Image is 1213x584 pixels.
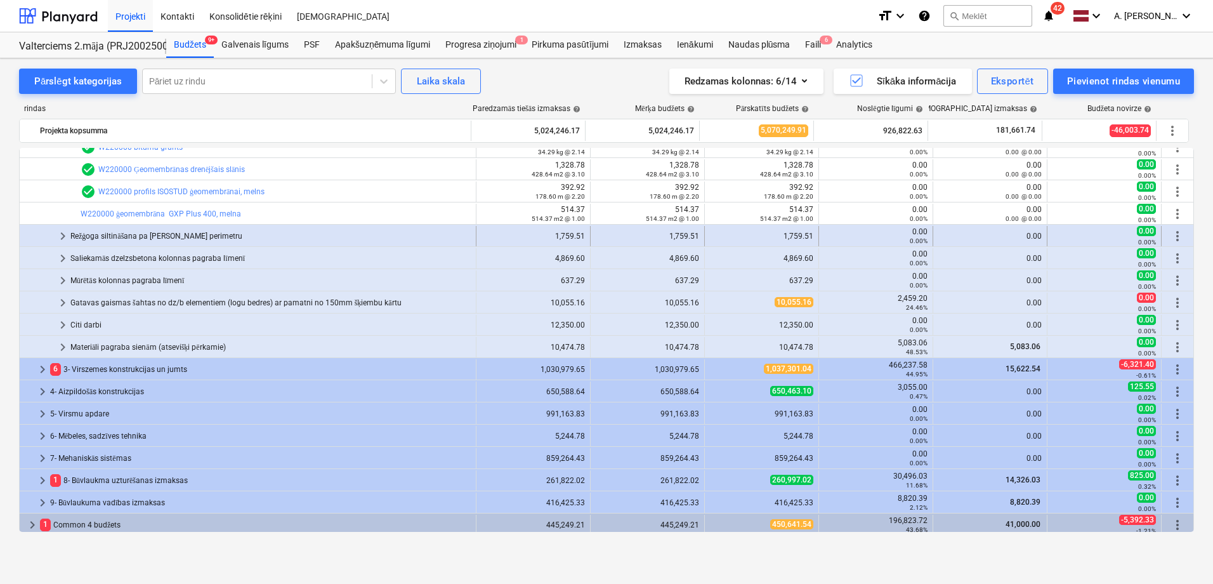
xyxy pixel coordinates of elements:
div: Chat Widget [1150,523,1213,584]
div: 1,759.51 [710,232,813,241]
div: Common 4 budžets [40,515,471,535]
span: 0.00 [1137,315,1156,325]
span: keyboard_arrow_right [55,340,70,355]
span: 650,463.10 [770,386,813,396]
div: 1,328.78 [710,161,813,178]
small: 0.00% [910,215,928,222]
small: 428.64 m2 @ 3.10 [646,171,699,178]
span: 0.00 [1137,337,1156,347]
small: 0.00% [910,415,928,422]
span: -6,321.40 [1119,359,1156,369]
button: Redzamas kolonnas:6/14 [669,69,823,94]
div: 0.00 [938,161,1042,178]
button: Sīkāka informācija [834,69,972,94]
div: Režģoga siltināšana pa [PERSON_NAME] perimetru [70,226,471,246]
small: 0.00% [1138,328,1156,335]
div: 5,244.78 [482,432,585,441]
div: 0.00 [824,227,928,245]
div: 392.92 [710,183,813,201]
div: 0.00 [938,232,1042,241]
small: 514.37 m2 @ 1.00 [760,215,813,222]
small: -1.21% [1136,528,1156,534]
small: 2.12% [910,504,928,511]
span: keyboard_arrow_right [35,451,50,466]
span: 0.00 [1137,226,1156,236]
span: 5,070,249.91 [759,124,808,136]
a: W220000 profils ISOSTUD ģeomembrānai, melns [98,187,265,196]
span: 9+ [205,36,218,44]
span: 41,000.00 [1004,520,1042,529]
span: 0.00 [1137,270,1156,281]
a: PSF [296,32,327,58]
i: keyboard_arrow_down [1089,8,1104,23]
div: 10,474.78 [710,343,813,352]
div: Budžets [166,32,214,58]
span: 825.00 [1128,470,1156,481]
span: 42 [1051,2,1065,15]
div: 12,350.00 [710,321,813,329]
small: 0.00% [1138,416,1156,423]
small: 428.64 m2 @ 3.10 [760,171,813,178]
span: 0.00 [1137,404,1156,414]
div: 637.29 [596,276,699,285]
div: 637.29 [482,276,585,285]
div: Izmaksas [616,32,669,58]
div: Naudas plūsma [721,32,798,58]
span: keyboard_arrow_right [35,384,50,399]
div: Citi darbi [70,315,471,335]
span: keyboard_arrow_right [35,495,50,510]
a: Analytics [829,32,880,58]
div: Pievienot rindas vienumu [1067,73,1180,90]
span: A. [PERSON_NAME] [1114,11,1177,21]
i: keyboard_arrow_down [893,8,908,23]
span: 0.00 [1137,159,1156,169]
div: 650,588.64 [482,387,585,396]
div: 8- Būvlaukma uzturēšanas izmaksas [50,470,471,491]
div: 859,264.43 [482,454,585,463]
div: 3- Virszemes konstrukcijas un jumts [50,359,471,380]
span: keyboard_arrow_right [55,317,70,333]
small: 43.68% [906,526,928,533]
div: Mūrētās kolonnas pagraba līmenī [70,270,471,291]
div: 4,869.60 [710,254,813,263]
small: 514.37 m2 @ 1.00 [532,215,585,222]
div: 5,024,246.17 [476,121,580,141]
div: 0.00 [824,405,928,423]
span: Vairāk darbību [1170,295,1185,310]
span: Vairāk darbību [1170,229,1185,244]
div: 991,163.83 [482,409,585,418]
small: 0.00 @ 0.00 [1006,193,1042,200]
div: 416,425.33 [596,498,699,507]
div: Laika skala [417,73,465,90]
div: 0.00 [938,183,1042,201]
div: 0.00 [938,454,1042,463]
small: 0.00% [910,260,928,267]
div: 4,869.60 [482,254,585,263]
div: 650,588.64 [596,387,699,396]
small: 0.00% [1138,239,1156,246]
div: 859,264.43 [710,454,813,463]
span: 0.00 [1137,426,1156,436]
span: Vairāk darbību [1170,473,1185,488]
span: 5,083.06 [1009,342,1042,351]
div: Saliekamās dzelzsbetona kolonnas pagraba līmenī [70,248,471,269]
span: Vairāk darbību [1170,251,1185,266]
span: Vairāk darbību [1170,362,1185,377]
small: 0.00% [1138,505,1156,512]
div: 5,244.78 [710,432,813,441]
div: 30,496.03 [824,472,928,489]
span: help [1141,105,1151,113]
div: 261,822.02 [596,476,699,485]
div: 0.00 [824,183,928,201]
div: 0.00 [824,161,928,178]
div: 416,425.33 [482,498,585,507]
span: help [799,105,809,113]
div: 5- Virsmu apdare [50,404,471,424]
div: 445,249.21 [596,521,699,529]
span: 181,661.74 [995,125,1037,136]
span: 1 [40,519,51,531]
span: Vairāk darbību [1170,273,1185,288]
span: 1,037,301.04 [764,364,813,374]
span: keyboard_arrow_right [25,517,40,533]
span: help [1027,105,1037,113]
